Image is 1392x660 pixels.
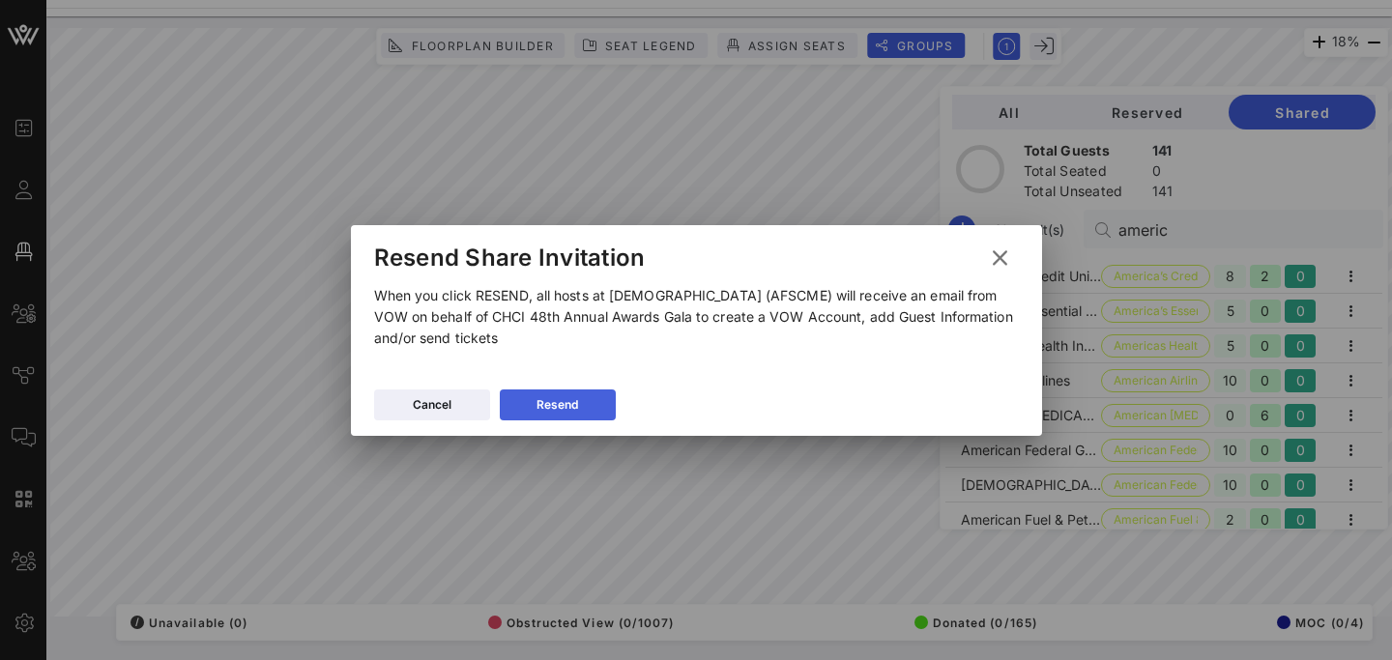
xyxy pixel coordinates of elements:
[536,395,578,415] div: Resend
[374,244,646,273] div: Resend Share Invitation
[413,395,451,415] div: Cancel
[374,285,1019,349] p: When you click RESEND, all hosts at [DEMOGRAPHIC_DATA] (AFSCME) will receive an email from VOW on...
[374,389,490,420] button: Cancel
[500,389,616,420] button: Resend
